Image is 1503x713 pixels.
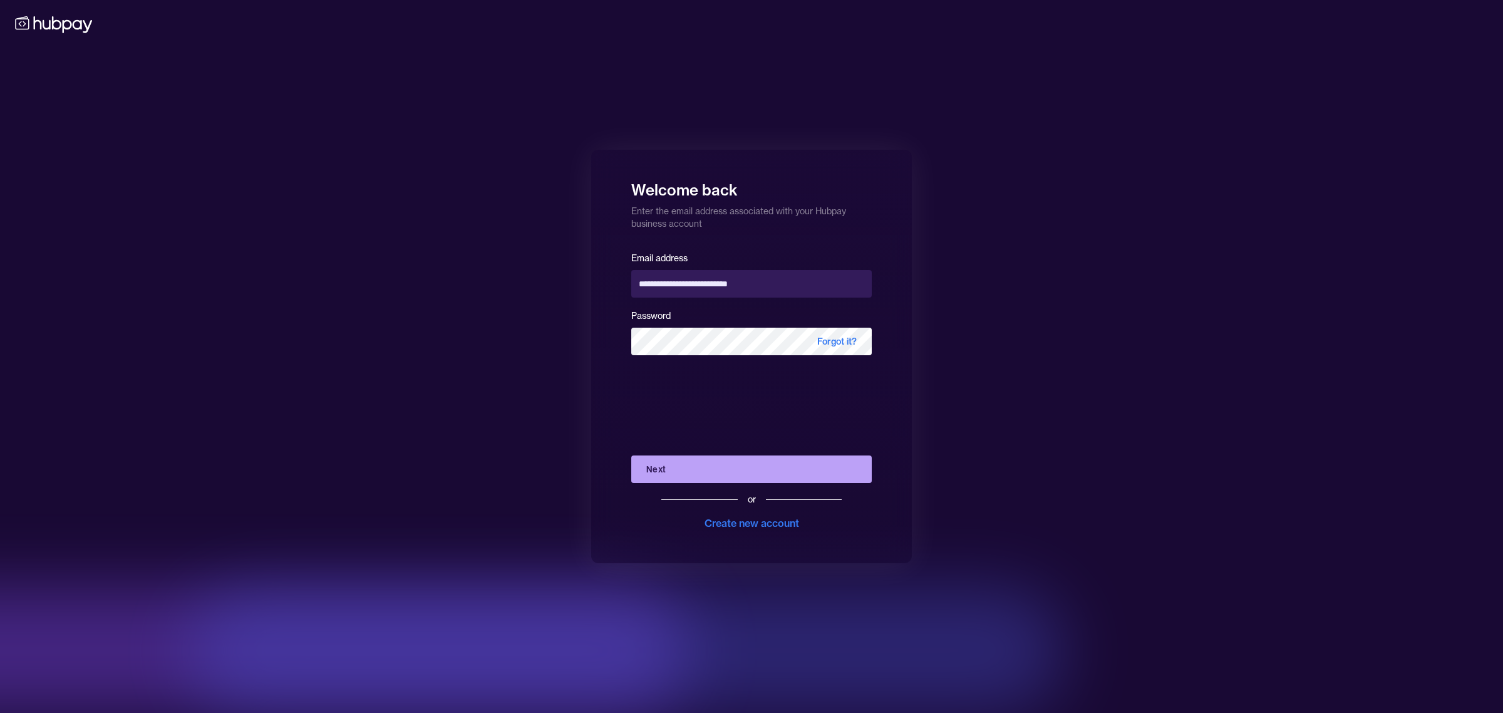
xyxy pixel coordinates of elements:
[631,310,671,321] label: Password
[631,252,688,264] label: Email address
[631,200,872,230] p: Enter the email address associated with your Hubpay business account
[631,455,872,483] button: Next
[705,516,799,531] div: Create new account
[802,328,872,355] span: Forgot it?
[631,172,872,200] h1: Welcome back
[748,493,756,506] div: or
